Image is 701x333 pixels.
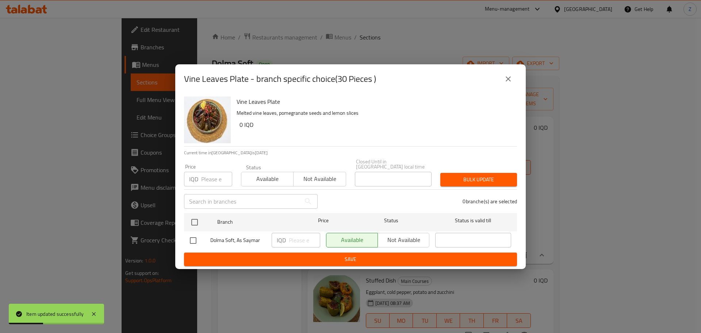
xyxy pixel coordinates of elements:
[237,109,511,118] p: Melted vine leaves, pomegranate seeds and lemon slices
[190,255,511,264] span: Save
[184,97,231,143] img: Vine Leaves Plate
[353,216,429,225] span: Status
[277,236,286,245] p: IQD
[184,253,517,266] button: Save
[184,194,301,209] input: Search in branches
[217,217,293,227] span: Branch
[446,175,511,184] span: Bulk update
[241,172,294,186] button: Available
[463,198,517,205] p: 0 branche(s) are selected
[299,216,348,225] span: Price
[289,233,320,247] input: Please enter price
[184,150,517,156] p: Current time in [GEOGRAPHIC_DATA] is [DATE]
[240,120,511,130] h6: 0 IQD
[293,172,346,186] button: Not available
[201,172,232,186] input: Please enter price
[26,310,84,318] div: Item updated successfully
[296,174,343,184] span: Not available
[237,97,511,107] h6: Vine Leaves Plate
[210,236,266,245] span: Dolma Soft, As Saymar
[244,174,291,184] span: Available
[184,73,376,85] h2: Vine Leaves Plate - branch specific choice(30 Pieces )
[499,70,517,88] button: close
[435,216,511,225] span: Status is valid till
[189,175,198,183] p: IQD
[440,173,517,186] button: Bulk update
